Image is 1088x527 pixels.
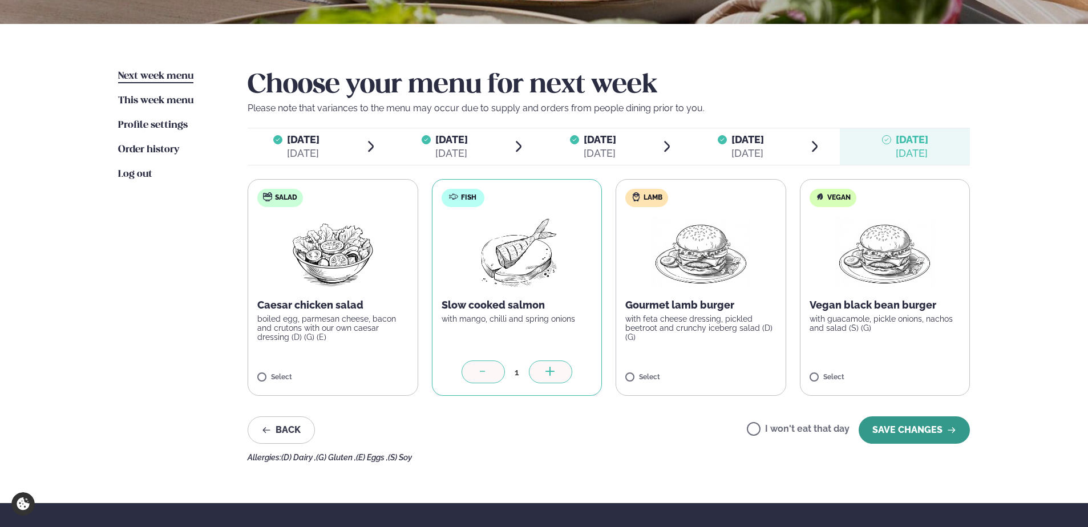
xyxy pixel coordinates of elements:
span: Fish [461,193,476,202]
p: with feta cheese dressing, pickled beetroot and crunchy iceberg salad (D) (G) [625,314,776,342]
p: Caesar chicken salad [257,298,408,312]
div: [DATE] [287,147,319,160]
a: Order history [118,143,179,157]
a: Log out [118,168,152,181]
img: Salad.png [282,216,383,289]
div: 1 [505,366,529,379]
img: Vegan.svg [815,192,824,201]
span: (E) Eggs , [356,453,388,462]
span: [DATE] [896,133,928,145]
button: SAVE CHANGES [859,416,970,444]
h2: Choose your menu for next week [248,70,970,102]
span: [DATE] [435,133,468,145]
div: Allergies: [248,453,970,462]
span: Salad [275,193,297,202]
a: Cookie settings [11,492,35,516]
p: Vegan black bean burger [810,298,961,312]
span: Lamb [644,193,662,202]
p: Gourmet lamb burger [625,298,776,312]
div: [DATE] [896,147,928,160]
span: Order history [118,145,179,155]
div: [DATE] [731,147,764,160]
a: Next week menu [118,70,193,83]
span: (S) Soy [388,453,412,462]
img: salad.svg [263,192,272,201]
div: [DATE] [435,147,468,160]
img: Hamburger.png [834,216,935,289]
img: Lamb.svg [632,192,641,201]
img: Fish.png [466,216,567,289]
span: Profile settings [118,120,188,130]
span: (G) Gluten , [316,453,356,462]
p: boiled egg, parmesan cheese, bacon and crutons with our own caesar dressing (D) (G) (E) [257,314,408,342]
span: This week menu [118,96,193,106]
span: Log out [118,169,152,179]
img: fish.svg [449,192,458,201]
span: (D) Dairy , [281,453,316,462]
span: [DATE] [287,133,319,145]
p: Slow cooked salmon [442,298,593,312]
span: Next week menu [118,71,193,81]
p: with mango, chilli and spring onions [442,314,593,323]
p: Please note that variances to the menu may occur due to supply and orders from people dining prio... [248,102,970,115]
a: This week menu [118,94,193,108]
button: Back [248,416,315,444]
span: [DATE] [731,133,764,145]
img: Hamburger.png [650,216,751,289]
p: with guacamole, pickle onions, nachos and salad (S) (G) [810,314,961,333]
div: [DATE] [584,147,616,160]
span: Vegan [827,193,851,202]
span: [DATE] [584,133,616,145]
a: Profile settings [118,119,188,132]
